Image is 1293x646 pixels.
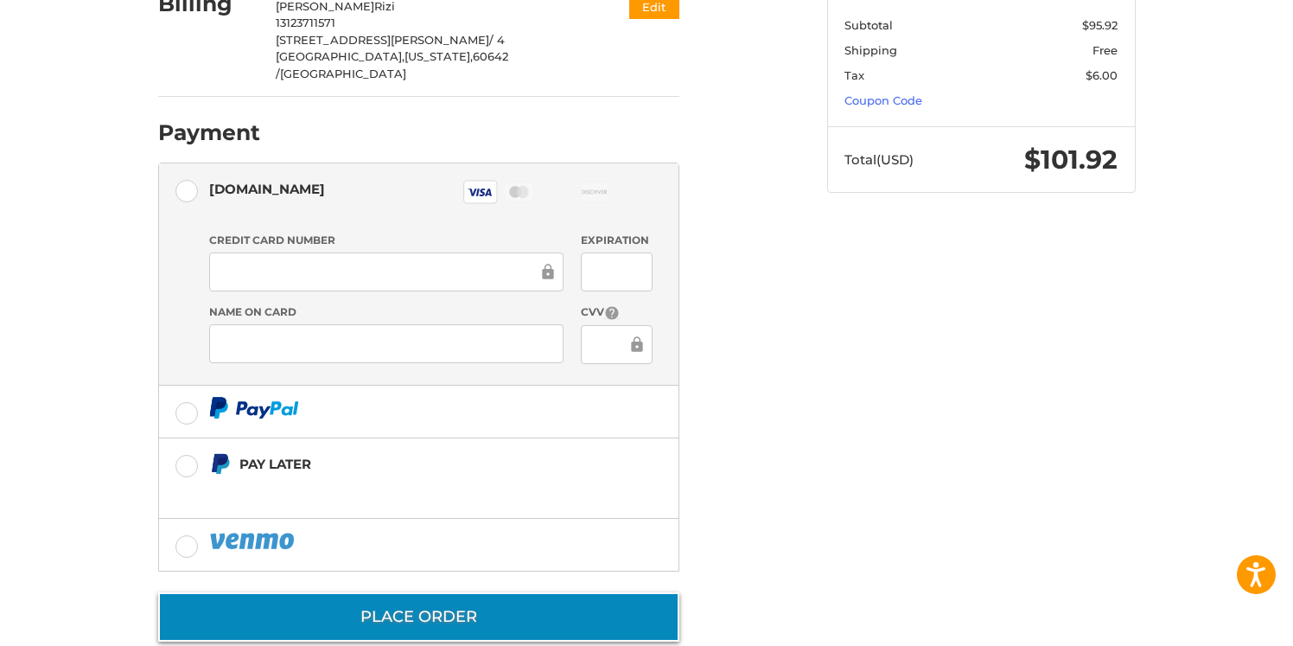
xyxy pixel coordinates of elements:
[239,450,570,478] div: Pay Later
[844,43,897,57] span: Shipping
[209,175,325,203] div: [DOMAIN_NAME]
[1086,68,1118,82] span: $6.00
[1082,18,1118,32] span: $95.92
[276,16,335,29] span: 13123711571
[1024,144,1118,176] span: $101.92
[276,33,489,47] span: [STREET_ADDRESS][PERSON_NAME]
[404,49,473,63] span: [US_STATE],
[581,233,653,248] label: Expiration
[1150,599,1293,646] iframe: Google Customer Reviews
[489,33,505,47] span: / 4
[209,233,564,248] label: Credit Card Number
[276,49,508,80] span: 60642 /
[209,304,564,320] label: Name on Card
[158,119,260,146] h2: Payment
[844,68,864,82] span: Tax
[158,592,679,642] button: Place Order
[844,151,914,168] span: Total (USD)
[280,67,406,80] span: [GEOGRAPHIC_DATA]
[1092,43,1118,57] span: Free
[844,18,893,32] span: Subtotal
[581,304,653,321] label: CVV
[844,93,922,107] a: Coupon Code
[209,482,570,497] iframe: PayPal Message 1
[209,530,297,552] img: PayPal icon
[276,49,404,63] span: [GEOGRAPHIC_DATA],
[209,453,231,475] img: Pay Later icon
[209,397,299,419] img: PayPal icon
